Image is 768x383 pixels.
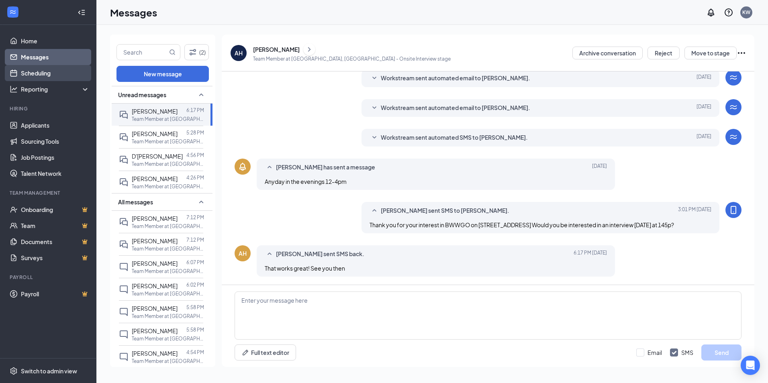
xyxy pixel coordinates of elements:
[21,218,90,234] a: TeamCrown
[729,102,738,112] svg: WorkstreamLogo
[186,214,204,221] p: 7:12 PM
[118,198,153,206] span: All messages
[742,9,750,16] div: KW
[186,129,204,136] p: 5:28 PM
[697,133,711,143] span: [DATE]
[235,49,243,57] div: AH
[697,103,711,113] span: [DATE]
[119,240,129,249] svg: DoubleChat
[21,149,90,165] a: Job Postings
[132,175,178,182] span: [PERSON_NAME]
[186,174,204,181] p: 4:26 PM
[119,132,129,142] svg: DoubleChat
[706,8,716,17] svg: Notifications
[276,249,364,259] span: [PERSON_NAME] sent SMS back.
[265,163,274,172] svg: SmallChevronUp
[235,344,296,361] button: Full text editorPen
[381,206,509,216] span: [PERSON_NAME] sent SMS to [PERSON_NAME].
[117,45,167,60] input: Search
[21,250,90,266] a: SurveysCrown
[196,90,206,100] svg: SmallChevronUp
[21,33,90,49] a: Home
[119,285,129,294] svg: ChatInactive
[381,73,530,83] span: Workstream sent automated email to [PERSON_NAME].
[119,330,129,339] svg: ChatInactive
[186,304,204,311] p: 5:58 PM
[188,47,198,57] svg: Filter
[132,260,178,267] span: [PERSON_NAME]
[119,110,129,120] svg: DoubleChat
[132,130,178,137] span: [PERSON_NAME]
[119,307,129,317] svg: ChatInactive
[21,165,90,181] a: Talent Network
[186,349,204,356] p: 4:54 PM
[186,281,204,288] p: 6:02 PM
[21,133,90,149] a: Sourcing Tools
[370,103,379,113] svg: SmallChevronDown
[21,202,90,218] a: OnboardingCrown
[10,367,18,375] svg: Settings
[265,249,274,259] svg: SmallChevronUp
[678,206,711,216] span: [DATE] 3:01 PM
[132,161,204,167] p: Team Member at [GEOGRAPHIC_DATA], [GEOGRAPHIC_DATA]
[370,221,674,228] span: Thank you for your interest in BWWGO on [STREET_ADDRESS] Would you be interested in an interview ...
[132,108,178,115] span: [PERSON_NAME]
[592,163,607,172] span: [DATE]
[186,107,204,114] p: 6:17 PM
[132,215,178,222] span: [PERSON_NAME]
[381,103,530,113] span: Workstream sent automated email to [PERSON_NAME].
[132,327,178,334] span: [PERSON_NAME]
[370,206,379,216] svg: SmallChevronUp
[116,66,209,82] button: New message
[132,350,178,357] span: [PERSON_NAME]
[186,326,204,333] p: 5:58 PM
[132,237,178,244] span: [PERSON_NAME]
[701,344,741,361] button: Send
[370,73,379,83] svg: SmallChevronDown
[737,48,746,58] svg: Ellipses
[10,85,18,93] svg: Analysis
[132,223,204,230] p: Team Member at [GEOGRAPHIC_DATA], [GEOGRAPHIC_DATA]
[697,73,711,83] span: [DATE]
[132,282,178,289] span: [PERSON_NAME]
[265,178,347,185] span: Anyday in the evenings 12-4pm
[119,155,129,165] svg: DoubleChat
[132,268,204,275] p: Team Member at [GEOGRAPHIC_DATA], [GEOGRAPHIC_DATA]
[132,245,204,252] p: Team Member at [GEOGRAPHIC_DATA], [GEOGRAPHIC_DATA]
[305,45,313,54] svg: ChevronRight
[186,236,204,243] p: 7:12 PM
[9,8,17,16] svg: WorkstreamLogo
[370,133,379,143] svg: SmallChevronDown
[253,55,451,62] p: Team Member at [GEOGRAPHIC_DATA], [GEOGRAPHIC_DATA] - Onsite Interview stage
[574,249,607,259] span: [DATE] 6:17 PM
[238,162,247,171] svg: Bell
[729,73,738,82] svg: WorkstreamLogo
[10,274,88,281] div: Payroll
[119,352,129,362] svg: ChatInactive
[647,47,680,59] button: Reject
[21,117,90,133] a: Applicants
[132,313,204,320] p: Team Member at [GEOGRAPHIC_DATA], [GEOGRAPHIC_DATA]
[21,85,90,93] div: Reporting
[239,249,247,257] div: AH
[241,348,249,357] svg: Pen
[21,286,90,302] a: PayrollCrown
[303,43,315,55] button: ChevronRight
[10,189,88,196] div: Team Management
[21,367,77,375] div: Switch to admin view
[132,335,204,342] p: Team Member at [GEOGRAPHIC_DATA], [GEOGRAPHIC_DATA]
[186,259,204,266] p: 6:07 PM
[184,44,209,60] button: Filter (2)
[684,47,737,59] button: Move to stage
[381,133,528,143] span: Workstream sent automated SMS to [PERSON_NAME].
[724,8,733,17] svg: QuestionInfo
[276,163,375,172] span: [PERSON_NAME] has sent a message
[110,6,157,19] h1: Messages
[253,45,300,53] div: [PERSON_NAME]
[132,290,204,297] p: Team Member at [GEOGRAPHIC_DATA], [GEOGRAPHIC_DATA]
[118,91,166,99] span: Unread messages
[21,65,90,81] a: Scheduling
[196,197,206,207] svg: SmallChevronUp
[741,356,760,375] div: Open Intercom Messenger
[78,8,86,16] svg: Collapse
